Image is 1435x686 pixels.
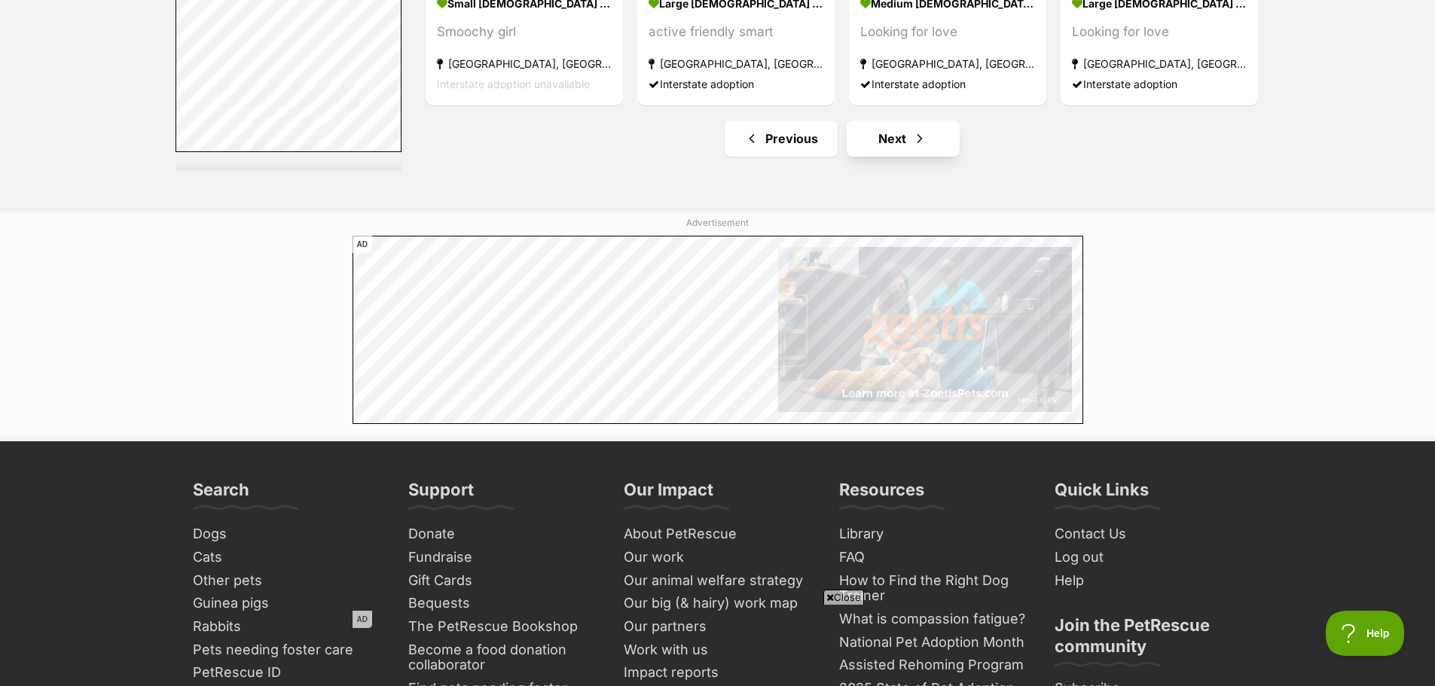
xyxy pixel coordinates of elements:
span: AD [353,236,372,253]
a: Library [833,523,1034,546]
strong: [GEOGRAPHIC_DATA], [GEOGRAPHIC_DATA] [437,53,612,74]
a: Next page [847,120,960,157]
h3: Our Impact [624,479,713,509]
a: Other pets [187,569,387,593]
a: Cats [187,546,387,569]
div: Interstate adoption [649,74,823,94]
a: Donate [402,523,603,546]
a: Log out [1049,546,1249,569]
a: Fundraise [402,546,603,569]
a: Previous page [725,120,838,157]
div: Interstate adoption [860,74,1035,94]
div: Looking for love [1072,22,1247,42]
a: How to Find the Right Dog Trainer [833,569,1034,608]
h3: Search [193,479,249,509]
a: Bequests [402,592,603,615]
span: Interstate adoption unavailable [437,78,590,90]
a: Gift Cards [402,569,603,593]
h3: Resources [839,479,924,509]
a: Help [1049,569,1249,593]
a: Pets needing foster care [187,639,387,662]
a: FAQ [833,546,1034,569]
iframe: Advertisement [353,611,1083,678]
a: Guinea pigs [187,592,387,615]
nav: Pagination [424,120,1260,157]
strong: [GEOGRAPHIC_DATA], [GEOGRAPHIC_DATA] [1072,53,1247,74]
span: Close [823,590,864,605]
div: Interstate adoption [1072,74,1247,94]
strong: [GEOGRAPHIC_DATA], [GEOGRAPHIC_DATA] [649,53,823,74]
a: Our big (& hairy) work map [618,592,818,615]
a: Contact Us [1049,523,1249,546]
a: Our work [618,546,818,569]
a: About PetRescue [618,523,818,546]
div: active friendly smart [649,22,823,42]
h3: Support [408,479,474,509]
strong: [GEOGRAPHIC_DATA], [GEOGRAPHIC_DATA] [860,53,1035,74]
a: Rabbits [187,615,387,639]
a: Our animal welfare strategy [618,569,818,593]
span: AD [353,611,372,628]
h3: Join the PetRescue community [1055,614,1243,666]
div: Looking for love [860,22,1035,42]
h3: Quick Links [1055,479,1149,509]
iframe: Help Scout Beacon - Open [1326,611,1405,656]
a: PetRescue ID [187,661,387,684]
a: Dogs [187,523,387,546]
div: Smoochy girl [437,22,612,42]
